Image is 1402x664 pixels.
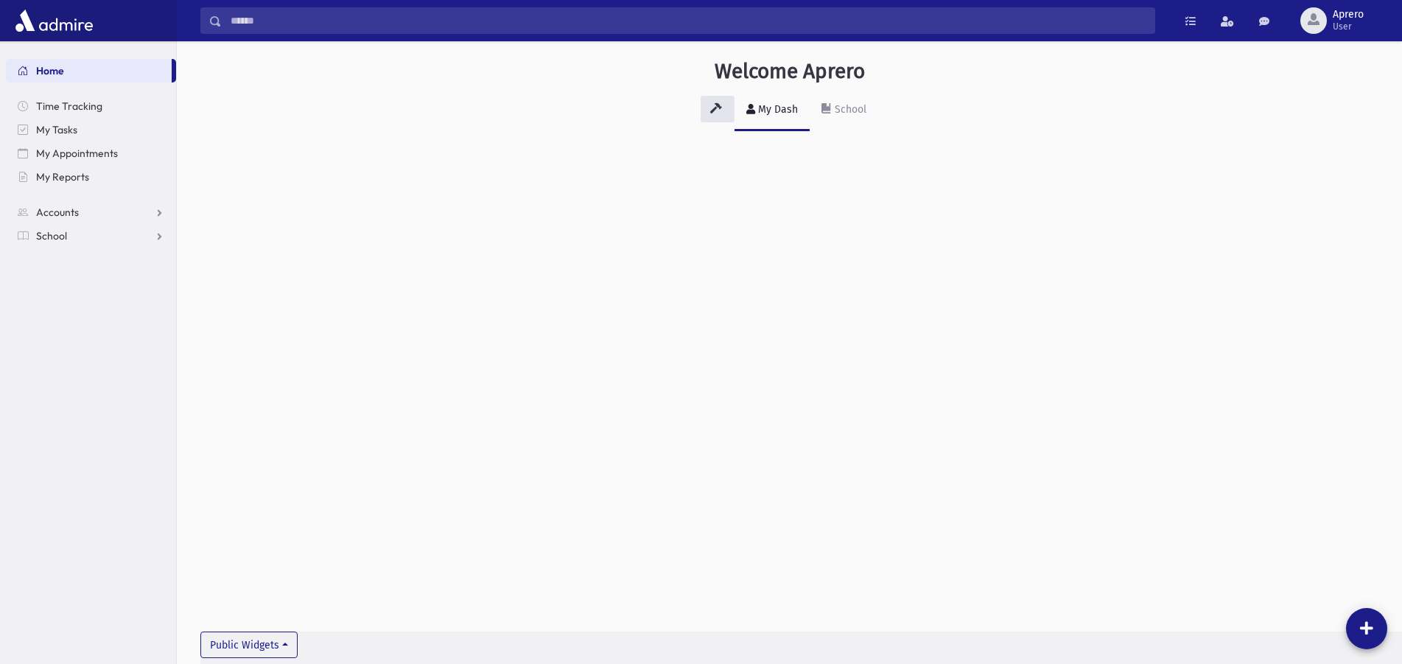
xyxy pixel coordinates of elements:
span: Accounts [36,206,79,219]
button: Public Widgets [200,632,298,658]
a: School [6,224,176,248]
a: Accounts [6,200,176,224]
a: My Dash [735,90,810,131]
h3: Welcome Aprero [715,59,865,84]
a: Home [6,59,172,83]
a: My Appointments [6,141,176,165]
a: School [810,90,878,131]
div: My Dash [755,103,798,116]
span: School [36,229,67,242]
span: My Tasks [36,123,77,136]
input: Search [222,7,1154,34]
a: My Reports [6,165,176,189]
img: AdmirePro [12,6,97,35]
span: My Reports [36,170,89,184]
div: School [832,103,866,116]
span: Time Tracking [36,99,102,113]
a: Time Tracking [6,94,176,118]
span: My Appointments [36,147,118,160]
span: Home [36,64,64,77]
span: User [1333,21,1364,32]
span: Aprero [1333,9,1364,21]
a: My Tasks [6,118,176,141]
